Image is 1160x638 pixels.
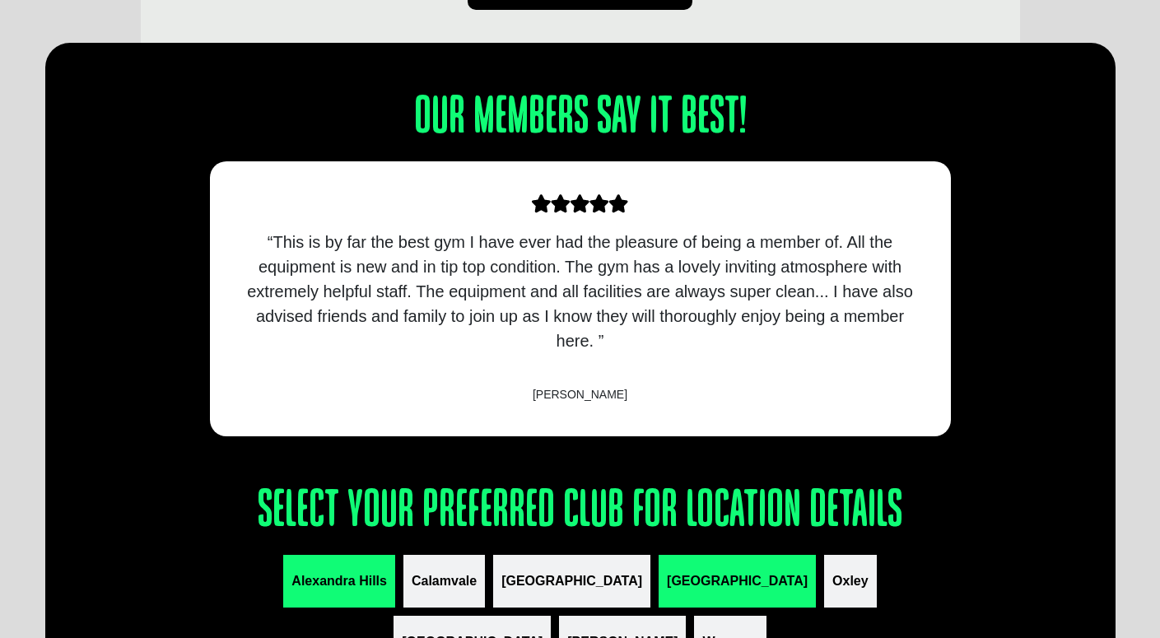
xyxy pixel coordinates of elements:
[291,571,387,591] span: Alexandra Hills
[243,386,918,403] span: [PERSON_NAME]
[412,571,477,591] span: Calamvale
[667,571,808,591] span: [GEOGRAPHIC_DATA]
[501,571,642,591] span: [GEOGRAPHIC_DATA]
[243,194,918,403] p: “This is by far the best gym I have ever had the pleasure of being a member of. All the equipment...
[210,92,951,145] h3: our members say it best!
[832,571,869,591] span: Oxley
[210,486,951,538] h3: Select your preferred club for location details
